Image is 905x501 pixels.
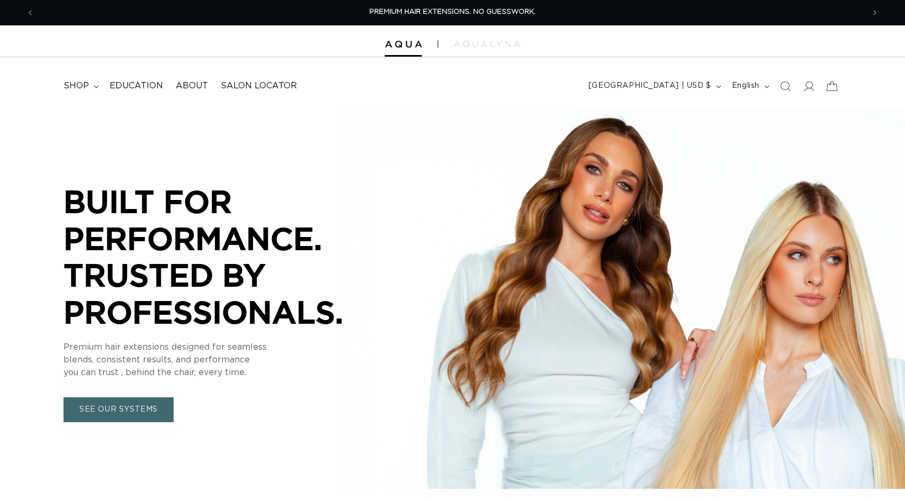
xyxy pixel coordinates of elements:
button: [GEOGRAPHIC_DATA] | USD $ [582,76,726,96]
span: Education [110,80,163,92]
button: English [726,76,774,96]
button: Previous announcement [19,3,42,23]
span: Salon Locator [221,80,297,92]
span: English [732,80,759,92]
summary: shop [57,74,103,98]
span: PREMIUM HAIR EXTENSIONS. NO GUESSWORK. [369,8,536,15]
span: About [176,80,208,92]
summary: Search [774,75,797,98]
a: About [169,74,214,98]
p: Premium hair extensions designed for seamless [64,341,381,354]
img: Aqua Hair Extensions [385,41,422,48]
a: Education [103,74,169,98]
p: blends, consistent results, and performance [64,354,381,367]
img: aqualyna.com [454,41,520,47]
p: BUILT FOR PERFORMANCE. TRUSTED BY PROFESSIONALS. [64,183,381,330]
a: Salon Locator [214,74,303,98]
span: shop [64,80,89,92]
button: Next announcement [863,3,886,23]
a: SEE OUR SYSTEMS [64,398,174,423]
p: you can trust , behind the chair, every time. [64,367,381,379]
span: [GEOGRAPHIC_DATA] | USD $ [589,80,711,92]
